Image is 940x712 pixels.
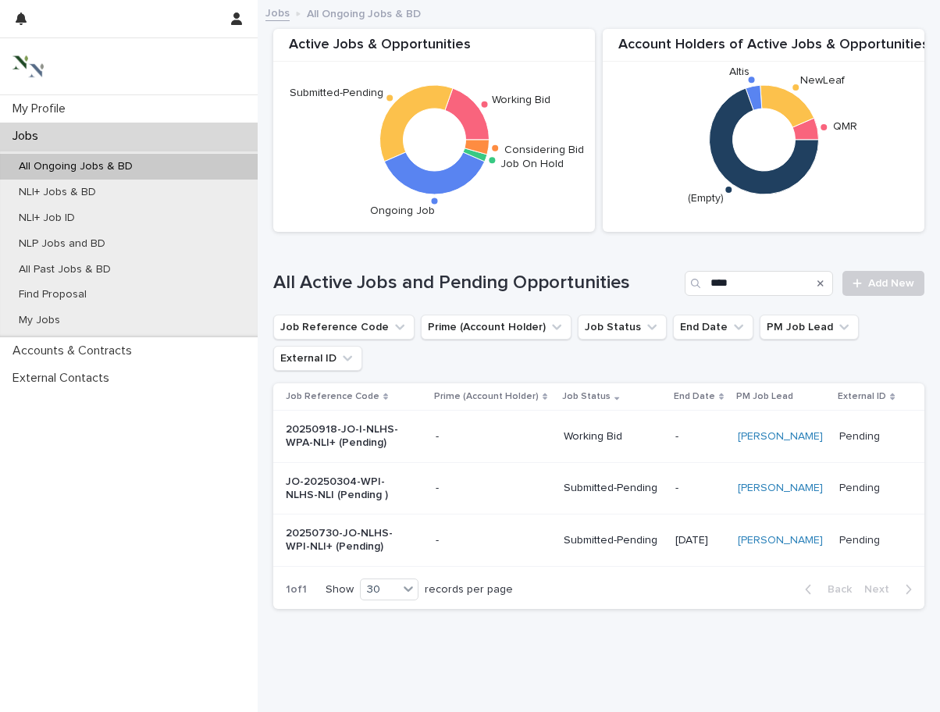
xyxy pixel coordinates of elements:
[729,66,750,77] text: Altis
[864,584,899,595] span: Next
[273,346,362,371] button: External ID
[361,582,398,598] div: 30
[286,475,416,502] p: JO-20250304-WPI-NLHS-NLI (Pending )
[434,388,539,405] p: Prime (Account Holder)
[792,582,858,596] button: Back
[273,462,924,514] tr: JO-20250304-WPI-NLHS-NLI (Pending )-Submitted-Pending-[PERSON_NAME] PendingPending
[562,388,611,405] p: Job Status
[564,534,662,547] p: Submitted-Pending
[6,263,123,276] p: All Past Jobs & BD
[564,430,662,443] p: Working Bid
[675,534,725,547] p: [DATE]
[839,479,883,495] p: Pending
[273,37,595,62] div: Active Jobs & Opportunities
[436,534,552,547] p: -
[307,4,421,21] p: All Ongoing Jobs & BD
[738,430,823,443] a: [PERSON_NAME]
[564,482,662,495] p: Submitted-Pending
[687,193,723,204] text: (Empty)
[6,371,122,386] p: External Contacts
[675,482,725,495] p: -
[578,315,667,340] button: Job Status
[858,582,924,596] button: Next
[800,75,846,86] text: NewLeaf
[685,271,833,296] input: Search
[286,527,416,554] p: 20250730-JO-NLHS-WPI-NLI+ (Pending)
[6,101,78,116] p: My Profile
[289,87,383,98] text: Submitted-Pending
[326,583,354,596] p: Show
[286,423,416,450] p: 20250918-JO-I-NLHS-WPA-NLI+ (Pending)
[674,388,715,405] p: End Date
[504,145,583,156] text: Considering Bid
[273,514,924,567] tr: 20250730-JO-NLHS-WPI-NLI+ (Pending)-Submitted-Pending[DATE][PERSON_NAME] PendingPending
[12,51,44,82] img: 3bAFpBnQQY6ys9Fa9hsD
[436,482,552,495] p: -
[425,583,513,596] p: records per page
[738,482,823,495] a: [PERSON_NAME]
[839,427,883,443] p: Pending
[286,388,379,405] p: Job Reference Code
[839,531,883,547] p: Pending
[838,388,886,405] p: External ID
[6,129,51,144] p: Jobs
[760,315,859,340] button: PM Job Lead
[868,278,914,289] span: Add New
[6,237,118,251] p: NLP Jobs and BD
[738,534,823,547] a: [PERSON_NAME]
[832,121,856,132] text: QMR
[6,186,109,199] p: NLI+ Jobs & BD
[273,315,415,340] button: Job Reference Code
[6,288,99,301] p: Find Proposal
[603,37,924,62] div: Account Holders of Active Jobs & Opportunities
[675,430,725,443] p: -
[6,212,87,225] p: NLI+ Job ID
[736,388,793,405] p: PM Job Lead
[842,271,924,296] a: Add New
[273,571,319,609] p: 1 of 1
[6,344,144,358] p: Accounts & Contracts
[818,584,852,595] span: Back
[492,94,550,105] text: Working Bid
[369,205,434,216] text: Ongoing Job
[500,159,564,170] text: Job On Hold
[673,315,753,340] button: End Date
[436,430,552,443] p: -
[265,3,290,21] a: Jobs
[273,411,924,463] tr: 20250918-JO-I-NLHS-WPA-NLI+ (Pending)-Working Bid-[PERSON_NAME] PendingPending
[6,160,145,173] p: All Ongoing Jobs & BD
[273,272,678,294] h1: All Active Jobs and Pending Opportunities
[6,314,73,327] p: My Jobs
[421,315,571,340] button: Prime (Account Holder)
